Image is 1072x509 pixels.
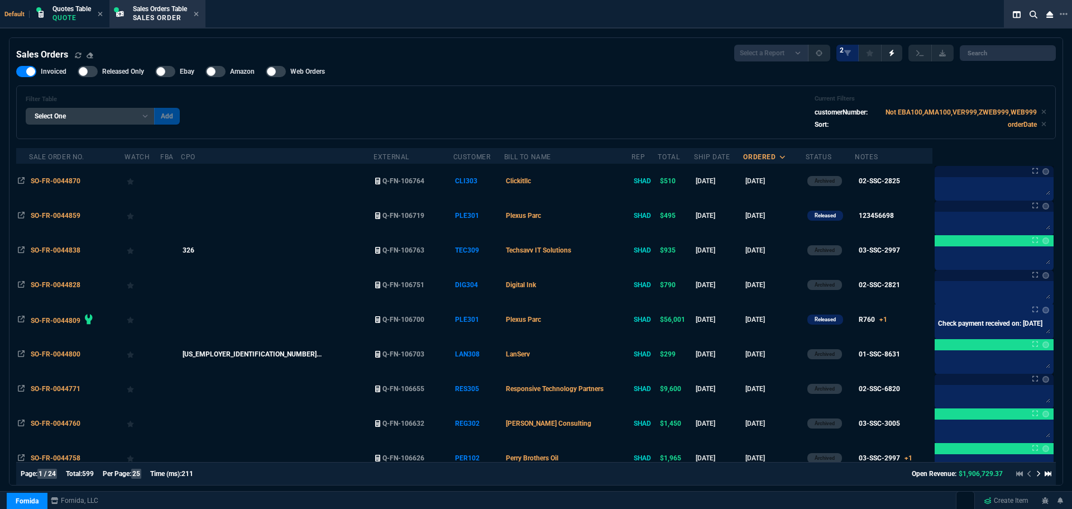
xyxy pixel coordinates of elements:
[743,153,776,161] div: ordered
[815,384,835,393] p: Archived
[859,176,900,186] div: 02-SSC-2825
[183,349,372,359] nx-fornida-value: 68-08122025
[66,470,82,478] span: Total:
[382,350,424,358] span: Q-FN-106703
[855,153,878,161] div: Notes
[102,67,144,76] span: Released Only
[127,277,159,293] div: Add to Watchlist
[18,177,25,185] nx-icon: Open In Opposite Panel
[150,470,181,478] span: Time (ms):
[815,315,836,324] p: Released
[631,153,645,161] div: Rep
[859,211,894,221] div: 123456698
[1025,8,1042,21] nx-icon: Search
[374,153,409,161] div: External
[29,153,84,161] div: Sale Order No.
[959,470,1003,478] span: $1,906,729.37
[815,419,835,428] p: Archived
[181,470,193,478] span: 211
[694,441,743,475] td: [DATE]
[21,470,37,478] span: Page:
[382,316,424,324] span: Q-FN-106700
[26,96,180,103] h6: Filter Table
[859,349,900,359] div: 01-SSC-8631
[743,198,805,233] td: [DATE]
[194,10,199,19] nx-icon: Close Tab
[506,281,536,289] span: Digital Ink
[382,385,424,393] span: Q-FN-106655
[453,164,504,198] td: CLI303
[886,108,1037,116] code: Not EBA100,AMA100,VER999,ZWEB999,WEB999
[37,469,57,479] span: 1 / 24
[859,418,900,429] div: 03-SSC-3005
[31,281,80,289] span: SO-FR-0044828
[127,242,159,258] div: Add to Watchlist
[694,153,730,161] div: Ship Date
[506,420,591,427] span: [PERSON_NAME] Consulting
[453,372,504,406] td: RES305
[506,246,571,254] span: Techsavv IT Solutions
[453,268,504,302] td: DIG304
[127,416,159,431] div: Add to Watchlist
[743,372,805,406] td: [DATE]
[879,316,887,324] span: +1
[859,245,900,255] div: 03-SSC-2997
[382,454,424,462] span: Q-FN-106626
[743,337,805,372] td: [DATE]
[382,212,424,220] span: Q-FN-106719
[815,95,1046,103] h6: Current Filters
[694,302,743,337] td: [DATE]
[1008,121,1037,129] code: orderDate
[815,211,836,220] p: Released
[18,281,25,289] nx-icon: Open In Opposite Panel
[290,67,325,76] span: Web Orders
[98,10,103,19] nx-icon: Close Tab
[103,470,131,478] span: Per Page:
[18,246,25,254] nx-icon: Open In Opposite Panel
[160,153,174,161] div: FBA
[631,198,658,233] td: SHAD
[979,492,1033,509] a: Create Item
[453,153,491,161] div: Customer
[18,454,25,462] nx-icon: Open In Opposite Panel
[41,67,66,76] span: Invoiced
[127,381,159,397] div: Add to Watchlist
[31,212,80,220] span: SO-FR-0044859
[694,233,743,268] td: [DATE]
[631,302,658,337] td: SHAD
[453,406,504,441] td: REG302
[1060,9,1068,20] nx-icon: Open New Tab
[631,406,658,441] td: SHAD
[912,470,956,478] span: Open Revenue:
[133,5,187,13] span: Sales Orders Table
[31,454,80,462] span: SO-FR-0044758
[694,337,743,372] td: [DATE]
[694,268,743,302] td: [DATE]
[506,350,530,358] span: LanServ
[4,11,30,18] span: Default
[183,246,194,254] span: 326
[815,280,835,289] p: Archived
[658,406,694,441] td: $1,450
[859,453,912,463] div: 03-SSC-2997+1
[904,454,912,462] span: +1
[506,177,531,185] span: Clickitllc
[694,198,743,233] td: [DATE]
[18,212,25,220] nx-icon: Open In Opposite Panel
[453,198,504,233] td: PLE301
[658,153,679,161] div: Total
[382,281,424,289] span: Q-FN-106751
[658,164,694,198] td: $510
[18,316,25,324] nx-icon: Open In Opposite Panel
[453,302,504,337] td: PLE301
[31,246,80,254] span: SO-FR-0044838
[815,350,835,359] p: Archived
[815,454,835,463] p: Archived
[658,268,694,302] td: $790
[127,173,159,189] div: Add to Watchlist
[743,406,805,441] td: [DATE]
[382,177,424,185] span: Q-FN-106764
[631,441,658,475] td: SHAD
[658,372,694,406] td: $9,600
[133,13,187,22] p: Sales Order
